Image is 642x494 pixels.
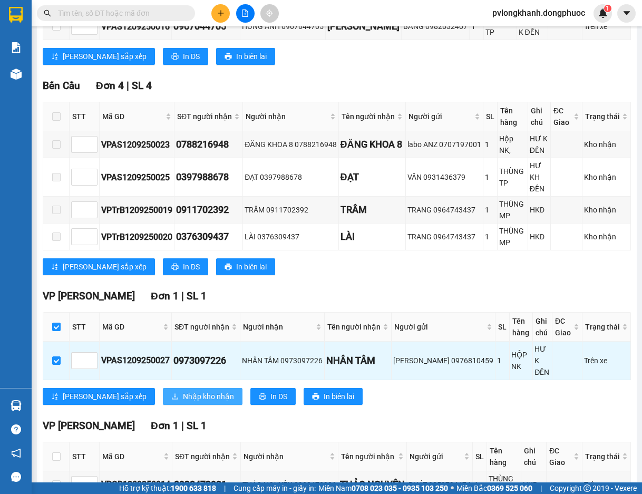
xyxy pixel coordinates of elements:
span: copyright [583,485,591,492]
span: | [224,482,226,494]
div: NHÂN TÂM [326,353,390,368]
span: ĐC Giao [549,445,571,468]
strong: 0708 023 035 - 0935 103 250 [352,484,448,492]
div: 0911702392 [176,202,241,217]
strong: 1900 633 818 [171,484,216,492]
div: ĐĂNG KHOA 8 [341,137,404,152]
span: 01 Võ Văn Truyện, KP.1, Phường 2 [83,32,145,45]
td: HỒNG ANH [326,13,402,40]
span: message [11,472,21,482]
span: In biên lai [236,261,267,273]
span: Đơn 4 [96,80,124,92]
td: VPAS1209250016 [100,13,172,40]
div: 1 [474,479,485,490]
td: NHÂN TÂM [325,342,392,380]
span: [PERSON_NAME]: [3,68,110,74]
td: TRÂM [339,197,406,224]
span: Bến Cầu [43,80,80,92]
span: Người gửi [408,111,472,122]
div: 1 [485,231,495,243]
span: sort-ascending [51,263,59,272]
div: HKD [530,231,549,243]
th: Tên hàng [487,442,521,471]
div: 0397988678 [176,170,241,185]
span: SL 4 [132,80,152,92]
td: 0376309437 [174,224,243,250]
span: In ngày: [3,76,64,83]
div: NHÂN TÂM 0973097226 [242,355,323,366]
th: SL [473,442,487,471]
span: [PERSON_NAME] sắp xếp [63,391,147,402]
button: printerIn DS [250,388,296,405]
th: Ghi chú [528,102,551,131]
th: SL [495,313,510,342]
button: printerIn DS [163,258,208,275]
span: Miền Bắc [456,482,532,494]
td: VPAS1209250025 [100,158,174,197]
div: VPAS1209250025 [101,171,172,184]
div: HỒNG ANH 0967644705 [242,21,324,32]
span: pvlongkhanh.dongphuoc [484,6,594,20]
div: labo ANZ 0707197001 [407,139,481,150]
span: VP [PERSON_NAME] [43,420,135,432]
img: logo-vxr [9,7,23,23]
div: VPAS1209250016 [101,20,170,33]
div: Kho nhận [584,139,629,150]
span: question-circle [11,424,21,434]
div: VPAS1209250027 [101,354,170,367]
span: notification [11,448,21,458]
div: HỘP NK [511,349,531,372]
div: Trên xe [584,21,629,32]
td: LÀI [339,224,406,250]
div: LÀI [341,229,404,244]
div: HƯ KH ĐỀN [530,160,549,195]
span: Hotline: 19001152 [83,47,129,53]
span: Đơn 1 [151,290,179,302]
td: 0788216948 [174,131,243,158]
sup: 1 [604,5,611,12]
img: warehouse-icon [11,400,22,411]
td: 0397988678 [174,158,243,197]
div: VÂN 0931436379 [407,171,481,183]
img: warehouse-icon [11,69,22,80]
div: ĐẠT [341,170,404,185]
span: file-add [241,9,249,17]
div: 0938473921 [174,477,239,492]
input: Tìm tên, số ĐT hoặc mã đơn [58,7,182,19]
div: 0967644705 [173,19,238,34]
span: printer [225,53,232,61]
div: 1 [485,171,495,183]
div: BẰNG 0982632407 [403,21,468,32]
div: THÙNG MP [499,198,526,221]
div: HKĐ [523,479,544,490]
button: sort-ascending[PERSON_NAME] sắp xếp [43,48,155,65]
div: Trên xe [584,479,629,490]
div: HƯ K ĐỀN [530,133,549,156]
td: ĐẠT [339,158,406,197]
th: STT [70,442,100,471]
span: aim [266,9,273,17]
button: aim [260,4,279,23]
div: ĐẠT 0397988678 [245,171,336,183]
span: | [127,80,129,92]
span: ĐC Giao [553,105,571,128]
td: VPTrB1209250019 [100,197,174,224]
div: 1 [485,204,495,216]
div: THẢO NGUYÊN [340,477,405,492]
span: 1 [606,5,609,12]
span: | [181,290,184,302]
span: printer [171,263,179,272]
div: [PERSON_NAME] [327,19,400,34]
div: VPTrB1209250020 [101,230,172,244]
div: VPGD1209250014 [101,478,170,491]
span: Cung cấp máy in - giấy in: [234,482,316,494]
button: printerIn biên lai [216,258,275,275]
span: ⚪️ [451,486,454,490]
div: Kho nhận [584,204,629,216]
button: printerIn biên lai [304,388,363,405]
td: VPTrB1209250020 [100,224,174,250]
div: 1 [497,355,508,366]
span: Đơn 1 [151,420,179,432]
div: THẢO NGUYÊN 0938473921 [242,479,336,490]
span: [PERSON_NAME] sắp xếp [63,51,147,62]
